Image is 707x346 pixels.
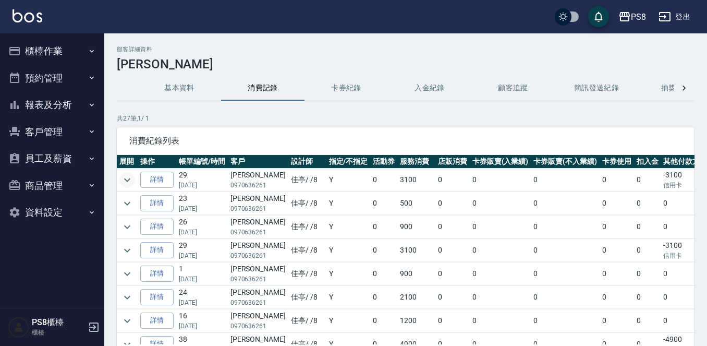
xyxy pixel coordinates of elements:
[471,76,555,101] button: 顧客追蹤
[634,263,661,285] td: 0
[470,309,531,332] td: 0
[470,192,531,215] td: 0
[230,275,286,284] p: 0970636261
[119,243,135,258] button: expand row
[176,169,228,192] td: 29
[397,192,435,215] td: 500
[4,118,100,146] button: 客戶管理
[288,192,326,215] td: 佳亭 / /8
[179,298,225,307] p: [DATE]
[326,263,371,285] td: Y
[228,155,288,169] th: 客戶
[228,286,288,309] td: [PERSON_NAME]
[600,155,634,169] th: 卡券使用
[228,169,288,192] td: [PERSON_NAME]
[32,328,85,337] p: 櫃檯
[397,309,435,332] td: 1200
[228,309,288,332] td: [PERSON_NAME]
[600,263,634,285] td: 0
[600,239,634,262] td: 0
[634,155,661,169] th: 扣入金
[634,169,661,192] td: 0
[470,239,531,262] td: 0
[531,192,600,215] td: 0
[138,155,176,169] th: 操作
[470,286,531,309] td: 0
[176,309,228,332] td: 16
[140,242,174,258] a: 詳情
[470,155,531,169] th: 卡券販賣(入業績)
[631,10,646,23] div: PS8
[634,216,661,238] td: 0
[397,263,435,285] td: 900
[4,199,100,226] button: 資料設定
[228,216,288,238] td: [PERSON_NAME]
[663,181,707,190] p: 信用卡
[4,91,100,118] button: 報表及分析
[230,251,286,260] p: 0970636261
[326,192,371,215] td: Y
[4,145,100,172] button: 員工及薪資
[228,239,288,262] td: [PERSON_NAME]
[32,317,85,328] h5: PS8櫃檯
[435,263,470,285] td: 0
[634,192,661,215] td: 0
[117,57,694,71] h3: [PERSON_NAME]
[117,155,138,169] th: 展開
[397,239,435,262] td: 3100
[634,309,661,332] td: 0
[370,286,397,309] td: 0
[600,192,634,215] td: 0
[663,251,707,260] p: 信用卡
[600,309,634,332] td: 0
[179,181,225,190] p: [DATE]
[230,228,286,237] p: 0970636261
[435,169,470,192] td: 0
[435,309,470,332] td: 0
[288,169,326,192] td: 佳亭 / /8
[119,290,135,305] button: expand row
[140,289,174,305] a: 詳情
[176,286,228,309] td: 24
[140,266,174,282] a: 詳情
[288,216,326,238] td: 佳亭 / /8
[370,309,397,332] td: 0
[221,76,304,101] button: 消費記錄
[230,181,286,190] p: 0970636261
[119,172,135,188] button: expand row
[370,239,397,262] td: 0
[288,155,326,169] th: 設計師
[4,172,100,199] button: 商品管理
[600,216,634,238] td: 0
[370,263,397,285] td: 0
[138,76,221,101] button: 基本資料
[435,239,470,262] td: 0
[176,263,228,285] td: 1
[470,169,531,192] td: 0
[614,6,650,28] button: PS8
[326,286,371,309] td: Y
[588,6,609,27] button: save
[531,286,600,309] td: 0
[531,216,600,238] td: 0
[13,9,42,22] img: Logo
[288,286,326,309] td: 佳亭 / /8
[388,76,471,101] button: 入金紀錄
[230,298,286,307] p: 0970636261
[531,169,600,192] td: 0
[634,286,661,309] td: 0
[230,321,286,331] p: 0970636261
[4,65,100,92] button: 預約管理
[555,76,638,101] button: 簡訊發送紀錄
[370,192,397,215] td: 0
[531,263,600,285] td: 0
[176,155,228,169] th: 帳單編號/時間
[179,321,225,331] p: [DATE]
[8,317,29,338] img: Person
[4,38,100,65] button: 櫃檯作業
[288,263,326,285] td: 佳亭 / /8
[176,216,228,238] td: 26
[304,76,388,101] button: 卡券紀錄
[531,155,600,169] th: 卡券販賣(不入業績)
[326,239,371,262] td: Y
